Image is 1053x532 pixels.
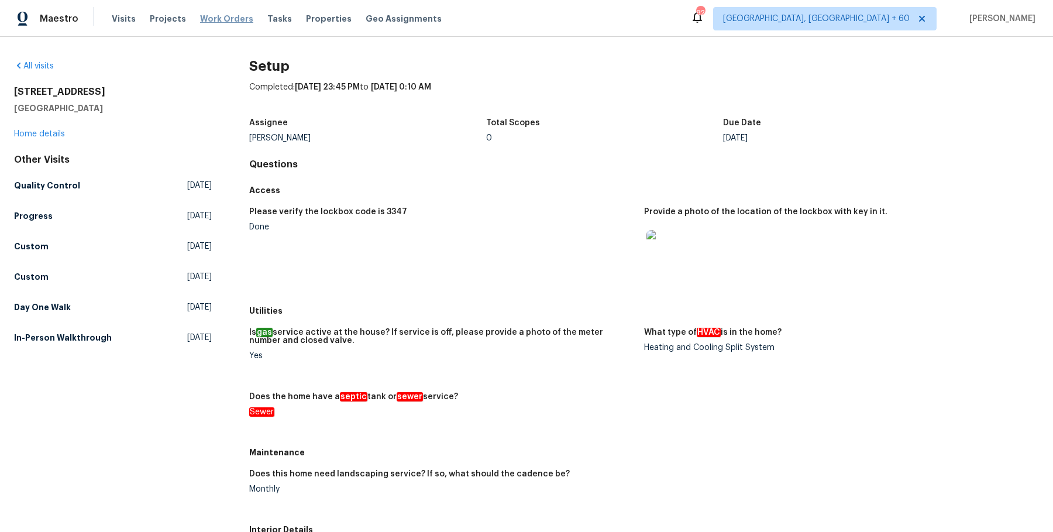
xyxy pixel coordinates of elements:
[249,60,1039,72] h2: Setup
[200,13,253,25] span: Work Orders
[249,352,635,360] div: Yes
[14,205,212,226] a: Progress[DATE]
[249,393,458,401] h5: Does the home have a tank or service?
[486,119,540,127] h5: Total Scopes
[14,266,212,287] a: Custom[DATE]
[14,180,80,191] h5: Quality Control
[14,130,65,138] a: Home details
[267,15,292,23] span: Tasks
[249,223,635,231] div: Done
[340,392,367,401] em: septic
[249,119,288,127] h5: Assignee
[486,134,723,142] div: 0
[187,271,212,283] span: [DATE]
[644,208,887,216] h5: Provide a photo of the location of the lockbox with key in it.
[14,297,212,318] a: Day One Walk[DATE]
[187,180,212,191] span: [DATE]
[249,305,1039,317] h5: Utilities
[249,134,486,142] div: [PERSON_NAME]
[14,62,54,70] a: All visits
[697,328,721,337] em: HVAC
[371,83,431,91] span: [DATE] 0:10 AM
[249,208,407,216] h5: Please verify the lockbox code is 3347
[696,7,704,19] div: 829
[187,332,212,344] span: [DATE]
[187,241,212,252] span: [DATE]
[150,13,186,25] span: Projects
[14,210,53,222] h5: Progress
[249,407,274,417] em: Sewer
[249,485,635,493] div: Monthly
[14,327,212,348] a: In-Person Walkthrough[DATE]
[14,102,212,114] h5: [GEOGRAPHIC_DATA]
[14,241,49,252] h5: Custom
[249,184,1039,196] h5: Access
[14,86,212,98] h2: [STREET_ADDRESS]
[397,392,423,401] em: sewer
[256,328,273,337] em: gas
[14,332,112,344] h5: In-Person Walkthrough
[112,13,136,25] span: Visits
[14,301,71,313] h5: Day One Walk
[14,175,212,196] a: Quality Control[DATE]
[187,210,212,222] span: [DATE]
[187,301,212,313] span: [DATE]
[306,13,352,25] span: Properties
[249,81,1039,112] div: Completed: to
[249,447,1039,458] h5: Maintenance
[723,13,910,25] span: [GEOGRAPHIC_DATA], [GEOGRAPHIC_DATA] + 60
[723,134,960,142] div: [DATE]
[644,328,782,337] h5: What type of is in the home?
[965,13,1035,25] span: [PERSON_NAME]
[14,236,212,257] a: Custom[DATE]
[249,159,1039,170] h4: Questions
[366,13,442,25] span: Geo Assignments
[723,119,761,127] h5: Due Date
[644,344,1030,352] div: Heating and Cooling Split System
[249,328,635,345] h5: Is service active at the house? If service is off, please provide a photo of the meter number and...
[40,13,78,25] span: Maestro
[14,154,212,166] div: Other Visits
[14,271,49,283] h5: Custom
[249,470,570,478] h5: Does this home need landscaping service? If so, what should the cadence be?
[295,83,360,91] span: [DATE] 23:45 PM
